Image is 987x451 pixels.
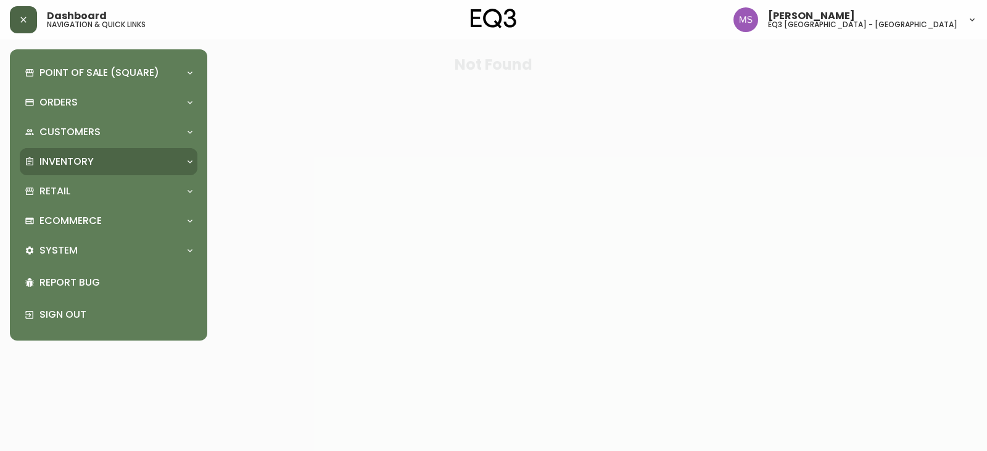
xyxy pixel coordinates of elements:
[471,9,516,28] img: logo
[39,244,78,257] p: System
[39,96,78,109] p: Orders
[768,21,957,28] h5: eq3 [GEOGRAPHIC_DATA] - [GEOGRAPHIC_DATA]
[20,267,197,299] div: Report Bug
[47,11,107,21] span: Dashboard
[20,207,197,234] div: Ecommerce
[47,21,146,28] h5: navigation & quick links
[20,89,197,116] div: Orders
[20,237,197,264] div: System
[20,299,197,331] div: Sign Out
[39,184,70,198] p: Retail
[733,7,758,32] img: 1b6e43211f6f3cc0b0729c9049b8e7af
[768,11,855,21] span: [PERSON_NAME]
[39,155,94,168] p: Inventory
[39,276,192,289] p: Report Bug
[39,214,102,228] p: Ecommerce
[20,148,197,175] div: Inventory
[39,308,192,321] p: Sign Out
[39,66,159,80] p: Point of Sale (Square)
[20,118,197,146] div: Customers
[20,178,197,205] div: Retail
[20,59,197,86] div: Point of Sale (Square)
[39,125,101,139] p: Customers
